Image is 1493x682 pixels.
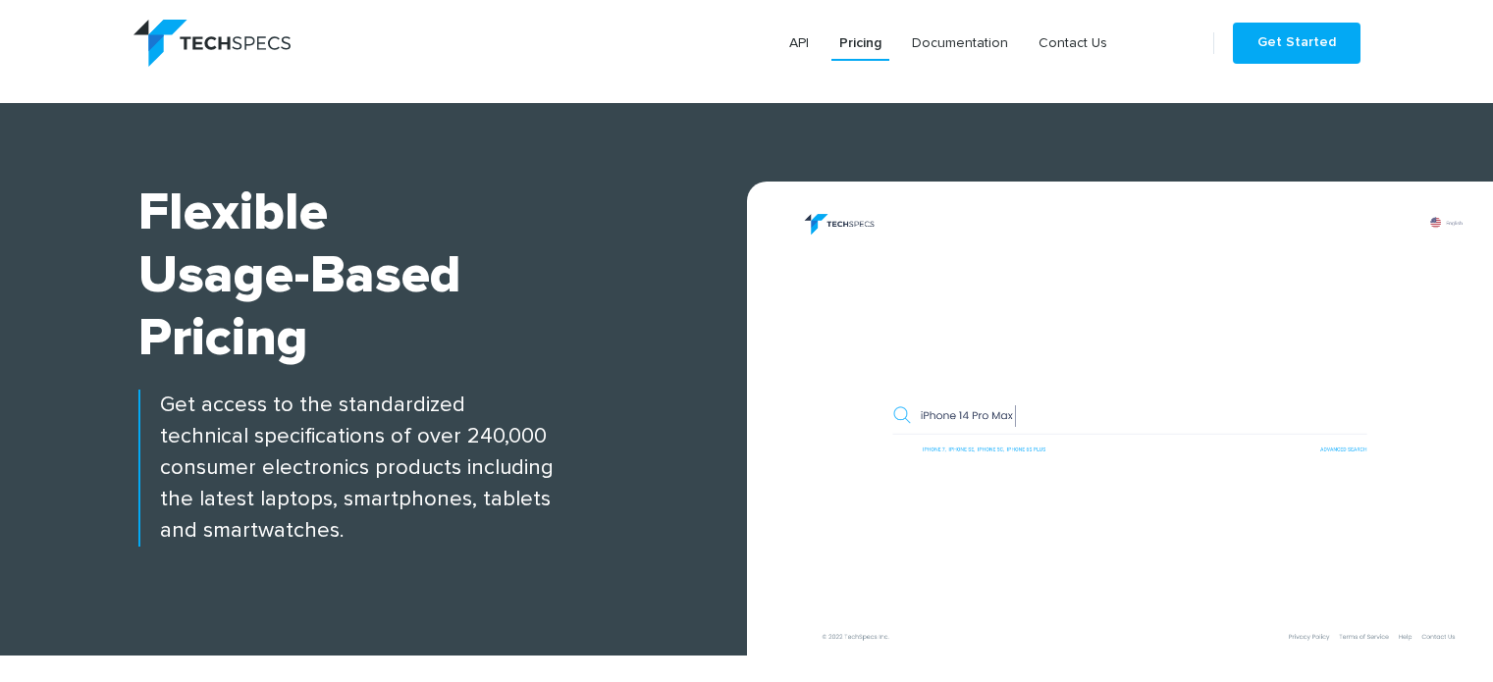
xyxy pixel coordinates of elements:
[1031,26,1115,61] a: Contact Us
[133,20,291,67] img: logo
[138,182,747,370] h1: Flexible Usage-based Pricing
[138,390,747,547] p: Get access to the standardized technical specifications of over 240,000 consumer electronics prod...
[781,26,817,61] a: API
[1233,23,1360,64] a: Get Started
[904,26,1016,61] a: Documentation
[831,26,889,61] a: Pricing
